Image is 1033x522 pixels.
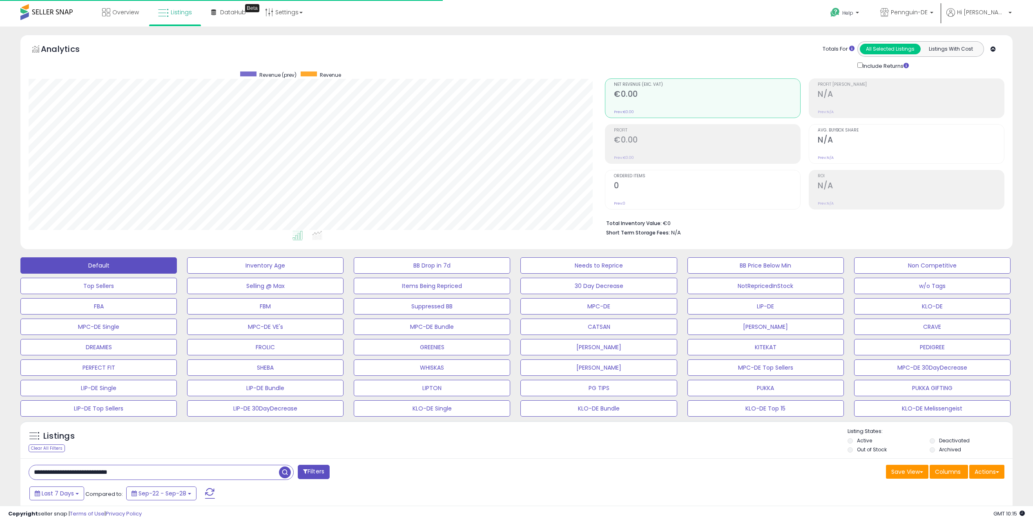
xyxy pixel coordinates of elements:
div: seller snap | | [8,510,142,518]
span: Revenue [320,71,341,78]
button: LIPTON [354,380,510,396]
span: Overview [112,8,139,16]
h5: Analytics [41,43,96,57]
span: Last 7 Days [42,489,74,497]
small: Prev: N/A [818,155,834,160]
p: Listing States: [848,428,1013,435]
span: Avg. Buybox Share [818,128,1004,133]
button: FROLIC [187,339,344,355]
button: Filters [298,465,330,479]
button: PG TIPS [520,380,677,396]
h2: N/A [818,181,1004,192]
button: NotRepricedInStock [687,278,844,294]
div: Tooltip anchor [245,4,259,12]
div: Totals For [823,45,855,53]
button: Last 7 Days [29,486,84,500]
button: [PERSON_NAME] [687,319,844,335]
small: Prev: N/A [818,201,834,206]
small: Prev: N/A [818,109,834,114]
button: PUKKA [687,380,844,396]
div: Clear All Filters [29,444,65,452]
span: Revenue (prev) [259,71,297,78]
small: Prev: 0 [614,201,625,206]
span: Hi [PERSON_NAME] [957,8,1006,16]
button: FBA [20,298,177,315]
button: BB Price Below Min [687,257,844,274]
button: Top Sellers [20,278,177,294]
button: LIP-DE Top Sellers [20,400,177,417]
h2: €0.00 [614,135,800,146]
button: 30 Day Decrease [520,278,677,294]
span: Pennguin-DE [891,8,928,16]
h2: €0.00 [614,89,800,100]
button: [PERSON_NAME] [520,359,677,376]
button: KLO-DE Bundle [520,400,677,417]
h2: N/A [818,135,1004,146]
span: Sep-22 - Sep-28 [138,489,186,497]
b: Short Term Storage Fees: [606,229,670,236]
h5: Listings [43,431,75,442]
button: SHEBA [187,359,344,376]
button: Default [20,257,177,274]
button: Selling @ Max [187,278,344,294]
button: KLO-DE [854,298,1011,315]
button: Columns [930,465,968,479]
button: PEDIGREE [854,339,1011,355]
button: GREENIES [354,339,510,355]
label: Archived [939,446,961,453]
i: Get Help [830,7,840,18]
label: Deactivated [939,437,970,444]
span: Columns [935,468,961,476]
button: BB Drop in 7d [354,257,510,274]
span: N/A [671,229,681,236]
button: MPC-DE [520,298,677,315]
button: Listings With Cost [920,44,981,54]
small: Prev: €0.00 [614,155,634,160]
button: Actions [969,465,1004,479]
label: Out of Stock [857,446,887,453]
button: KITEKAT [687,339,844,355]
label: Active [857,437,872,444]
button: LIP-DE Bundle [187,380,344,396]
button: MPC-DE Bundle [354,319,510,335]
span: Listings [171,8,192,16]
span: Profit [614,128,800,133]
span: DataHub [220,8,246,16]
button: MPC-DE 30DayDecrease [854,359,1011,376]
span: Ordered Items [614,174,800,178]
button: MPC-DE VE's [187,319,344,335]
button: CRAVE [854,319,1011,335]
button: Non Competitive [854,257,1011,274]
button: FBM [187,298,344,315]
button: LIP-DE [687,298,844,315]
span: ROI [818,174,1004,178]
button: DREAMIES [20,339,177,355]
button: Inventory Age [187,257,344,274]
button: w/o Tags [854,278,1011,294]
button: MPC-DE Top Sellers [687,359,844,376]
button: Sep-22 - Sep-28 [126,486,196,500]
button: KLO-DE Single [354,400,510,417]
strong: Copyright [8,510,38,518]
span: 2025-10-6 10:15 GMT [993,510,1025,518]
span: Help [842,9,853,16]
button: PUKKA GIFTING [854,380,1011,396]
button: Suppressed BB [354,298,510,315]
b: Total Inventory Value: [606,220,662,227]
a: Help [824,1,867,27]
small: Prev: €0.00 [614,109,634,114]
button: LIP-DE Single [20,380,177,396]
span: Profit [PERSON_NAME] [818,83,1004,87]
a: Terms of Use [70,510,105,518]
button: [PERSON_NAME] [520,339,677,355]
button: KLO-DE Melissengeist [854,400,1011,417]
div: Include Returns [851,61,919,70]
button: LIP-DE 30DayDecrease [187,400,344,417]
h2: 0 [614,181,800,192]
h2: N/A [818,89,1004,100]
a: Hi [PERSON_NAME] [946,8,1012,27]
button: Save View [886,465,928,479]
button: KLO-DE Top 15 [687,400,844,417]
button: CATSAN [520,319,677,335]
span: Net Revenue (Exc. VAT) [614,83,800,87]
